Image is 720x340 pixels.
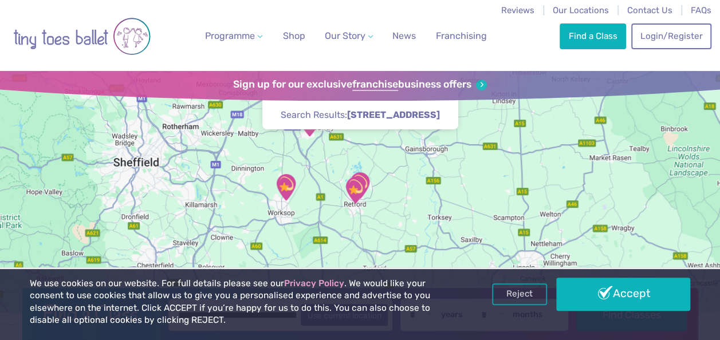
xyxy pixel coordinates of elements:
a: Reviews [501,5,534,15]
span: Franchising [436,30,487,41]
a: Sign up for our exclusivefranchisebusiness offers [233,78,487,91]
p: We use cookies on our website. For full details please see our . We would like your consent to us... [30,278,459,327]
div: St Saviours Retford [345,171,374,200]
a: News [388,25,420,48]
a: Login/Register [631,23,711,49]
a: Privacy Policy [284,278,344,288]
span: Shop [283,30,305,41]
div: Harworth and Bircotes Town Hall [295,109,324,137]
strong: franchise [352,78,398,91]
span: Our Story [325,30,365,41]
div: Christ Church [272,173,300,201]
span: Programme [205,30,255,41]
span: News [392,30,416,41]
img: tiny toes ballet [13,7,151,65]
div: Westhill Community Centre [341,176,369,204]
a: Find a Class [560,23,626,49]
a: Our Locations [553,5,609,15]
a: Programme [200,25,267,48]
a: Shop [278,25,310,48]
a: Our Story [320,25,377,48]
a: FAQs [691,5,711,15]
a: Contact Us [627,5,672,15]
a: Reject [492,283,547,305]
strong: [STREET_ADDRESS] [347,109,440,120]
a: Accept [556,278,690,311]
a: Franchising [431,25,491,48]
